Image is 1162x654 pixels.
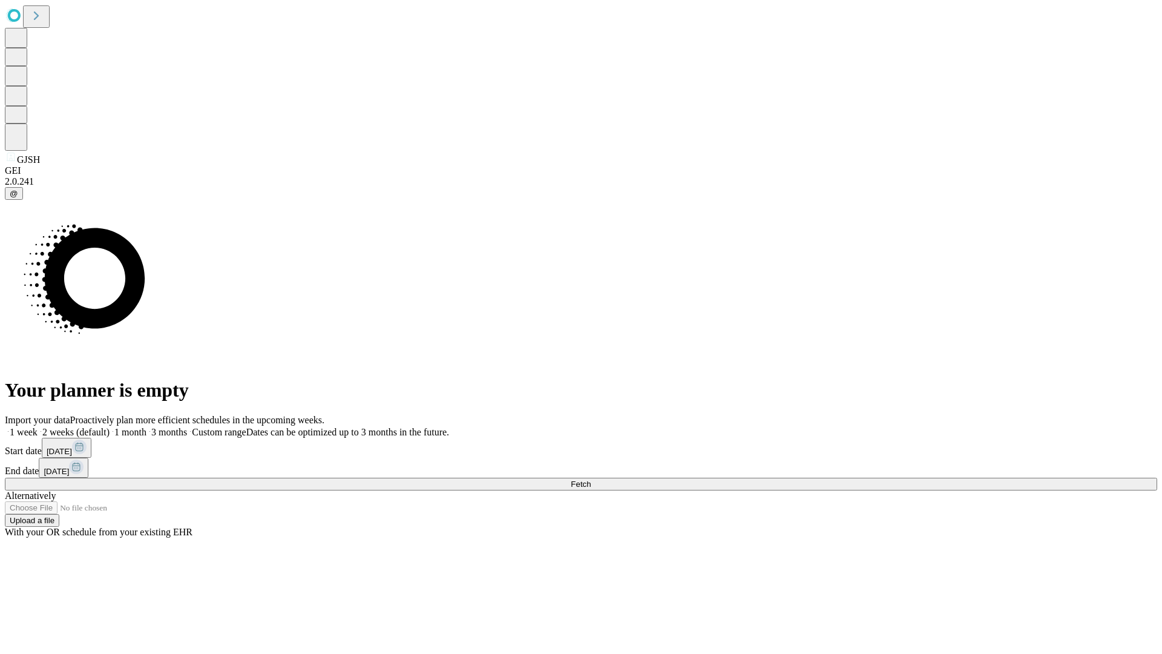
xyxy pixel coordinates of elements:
span: Proactively plan more efficient schedules in the upcoming weeks. [70,415,324,425]
span: 2 weeks (default) [42,427,110,437]
span: With your OR schedule from your existing EHR [5,527,192,537]
span: 3 months [151,427,187,437]
span: [DATE] [44,467,69,476]
div: End date [5,458,1157,478]
span: GJSH [17,154,40,165]
span: Dates can be optimized up to 3 months in the future. [246,427,449,437]
h1: Your planner is empty [5,379,1157,401]
div: 2.0.241 [5,176,1157,187]
span: 1 week [10,427,38,437]
span: @ [10,189,18,198]
span: [DATE] [47,447,72,456]
span: Import your data [5,415,70,425]
span: Custom range [192,427,246,437]
span: 1 month [114,427,146,437]
button: [DATE] [42,438,91,458]
button: Fetch [5,478,1157,490]
div: Start date [5,438,1157,458]
button: [DATE] [39,458,88,478]
div: GEI [5,165,1157,176]
button: Upload a file [5,514,59,527]
span: Fetch [571,480,591,489]
button: @ [5,187,23,200]
span: Alternatively [5,490,56,501]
